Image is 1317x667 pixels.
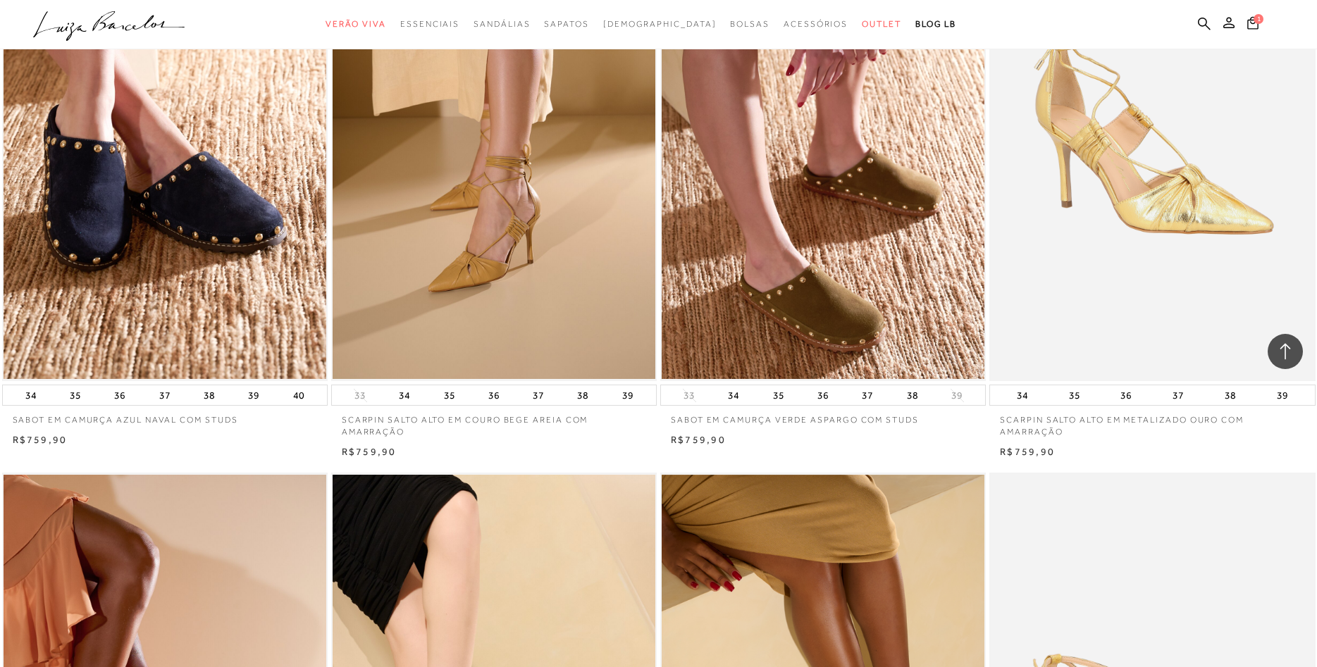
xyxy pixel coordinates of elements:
span: Sandálias [474,19,530,29]
span: Verão Viva [326,19,386,29]
button: 39 [244,385,264,405]
button: 36 [1116,385,1136,405]
a: SCARPIN SALTO ALTO EM COURO BEGE AREIA COM AMARRAÇÃO [331,406,657,438]
button: 36 [110,385,130,405]
button: 36 [484,385,504,405]
button: 37 [155,385,175,405]
button: 38 [199,385,219,405]
button: 35 [66,385,85,405]
span: Outlet [862,19,901,29]
button: 1 [1243,15,1263,35]
button: 34 [395,385,414,405]
a: categoryNavScreenReaderText [400,11,459,37]
button: 36 [813,385,833,405]
a: categoryNavScreenReaderText [784,11,848,37]
span: R$759,90 [671,434,726,445]
button: 33 [679,389,699,402]
button: 37 [1168,385,1188,405]
a: categoryNavScreenReaderText [730,11,769,37]
span: Acessórios [784,19,848,29]
button: 40 [289,385,309,405]
button: 38 [1220,385,1240,405]
button: 33 [350,389,370,402]
button: 39 [618,385,638,405]
span: Bolsas [730,19,769,29]
a: BLOG LB [915,11,956,37]
button: 35 [1065,385,1084,405]
a: SCARPIN SALTO ALTO EM METALIZADO OURO COM AMARRAÇÃO [989,406,1315,438]
a: categoryNavScreenReaderText [862,11,901,37]
button: 34 [724,385,743,405]
button: 34 [1013,385,1032,405]
button: 34 [21,385,41,405]
a: SABOT EM CAMURÇA AZUL NAVAL COM STUDS [2,406,328,426]
span: R$759,90 [342,446,397,457]
button: 39 [947,389,967,402]
button: 37 [858,385,877,405]
button: 38 [903,385,922,405]
span: R$759,90 [13,434,68,445]
button: 35 [440,385,459,405]
a: categoryNavScreenReaderText [474,11,530,37]
a: SABOT EM CAMURÇA VERDE ASPARGO COM STUDS [660,406,986,426]
span: BLOG LB [915,19,956,29]
span: R$759,90 [1000,446,1055,457]
span: 1 [1254,14,1263,24]
a: categoryNavScreenReaderText [326,11,386,37]
button: 39 [1273,385,1292,405]
span: [DEMOGRAPHIC_DATA] [603,19,717,29]
a: categoryNavScreenReaderText [544,11,588,37]
span: Essenciais [400,19,459,29]
button: 37 [528,385,548,405]
span: Sapatos [544,19,588,29]
a: noSubCategoriesText [603,11,717,37]
button: 35 [769,385,789,405]
button: 38 [573,385,593,405]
